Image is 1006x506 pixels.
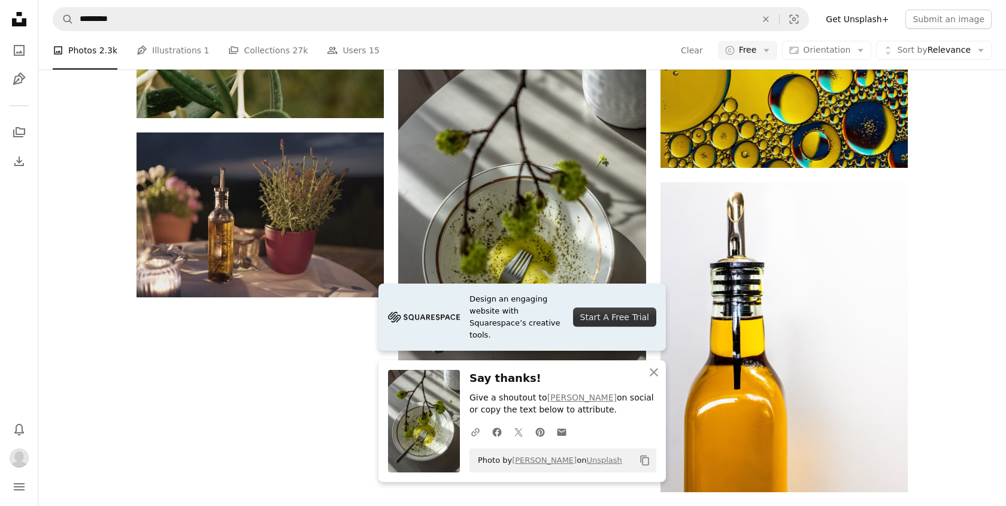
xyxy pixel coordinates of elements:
[897,44,971,56] span: Relevance
[53,7,809,31] form: Find visuals sitewide
[782,41,871,60] button: Orientation
[573,308,656,327] div: Start A Free Trial
[398,37,646,408] img: green vegetable on white and blue ceramic plate
[739,44,757,56] span: Free
[660,182,908,492] img: oil dispenser bottle
[508,420,529,444] a: Share on Twitter
[204,44,210,57] span: 1
[876,41,992,60] button: Sort byRelevance
[718,41,778,60] button: Free
[53,8,74,31] button: Search Unsplash
[905,10,992,29] button: Submit an image
[7,67,31,91] a: Illustrations
[547,393,617,402] a: [PERSON_NAME]
[378,284,666,351] a: Design an engaging website with Squarespace’s creative tools.Start A Free Trial
[398,217,646,228] a: green vegetable on white and blue ceramic plate
[137,209,384,220] a: clear glass bottle beside plant
[469,293,563,341] span: Design an engaging website with Squarespace’s creative tools.
[7,7,31,34] a: Home — Unsplash
[803,45,850,55] span: Orientation
[7,446,31,470] button: Profile
[369,44,380,57] span: 15
[551,420,572,444] a: Share over email
[327,31,380,70] a: Users 15
[635,450,655,471] button: Copy to clipboard
[228,31,308,70] a: Collections 27k
[753,8,779,31] button: Clear
[7,38,31,62] a: Photos
[7,121,31,144] a: Collections
[819,10,896,29] a: Get Unsplash+
[680,41,704,60] button: Clear
[7,417,31,441] button: Notifications
[472,451,622,470] span: Photo by on
[897,45,927,55] span: Sort by
[10,448,29,468] img: Avatar of user Mariana Paula
[529,420,551,444] a: Share on Pinterest
[586,456,622,465] a: Unsplash
[469,392,656,416] p: Give a shoutout to on social or copy the text below to attribute.
[7,149,31,173] a: Download History
[137,31,209,70] a: Illustrations 1
[660,332,908,342] a: oil dispenser bottle
[137,132,384,297] img: clear glass bottle beside plant
[486,420,508,444] a: Share on Facebook
[780,8,808,31] button: Visual search
[7,475,31,499] button: Menu
[388,308,460,326] img: file-1705255347840-230a6ab5bca9image
[512,456,577,465] a: [PERSON_NAME]
[292,44,308,57] span: 27k
[469,370,656,387] h3: Say thanks!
